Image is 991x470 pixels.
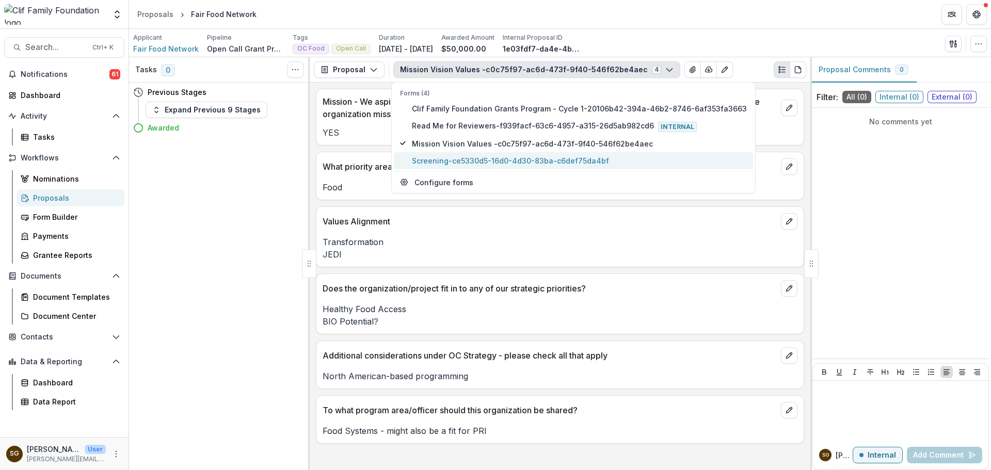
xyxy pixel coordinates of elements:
button: Add Comment [907,447,982,463]
p: [PERSON_NAME] [836,450,853,461]
button: edit [781,347,797,364]
button: Search... [4,37,124,58]
p: 1e03fdf7-da4e-4bde-8107-5139fbc8d63f [503,43,580,54]
a: Grantee Reports [17,247,124,264]
a: Nominations [17,170,124,187]
p: Mission - We aspire to transform food systems, revitalize the environment, and enhance community ... [323,95,777,120]
span: Contacts [21,333,108,342]
button: edit [781,280,797,297]
button: More [110,448,122,460]
span: Mission Vision Values -c0c75f97-ac6d-473f-9f40-546f62be4aec [412,138,747,149]
span: Internal ( 0 ) [875,91,923,103]
a: Proposals [133,7,178,22]
button: Open Activity [4,108,124,124]
span: Open Call [336,45,366,52]
button: Underline [833,366,845,378]
button: Internal [853,447,903,463]
div: Fair Food Network [191,9,257,20]
span: External ( 0 ) [928,91,977,103]
div: Sarah Grady [822,452,829,458]
p: Tags [293,33,308,42]
button: Align Right [971,366,983,378]
button: Proposal [314,61,385,78]
button: Open Data & Reporting [4,353,124,370]
a: Document Templates [17,288,124,305]
p: User [85,445,106,454]
div: Form Builder [33,212,116,222]
p: [DATE] - [DATE] [379,43,433,54]
button: Open Workflows [4,150,124,166]
p: Food Systems - might also be a fit for PRI [323,425,797,437]
h3: Tasks [135,66,157,74]
span: Activity [21,112,108,121]
a: Document Center [17,307,124,325]
span: Screening-ce5330d5-16d0-4d30-83ba-c6def75da4bf [412,155,747,166]
p: Transformation JEDI [323,236,797,261]
p: Food [323,181,797,193]
button: Open entity switcher [110,4,124,25]
button: Proposal Comments [810,57,917,83]
p: Internal Proposal ID [503,33,563,42]
button: Edit as form [716,61,733,78]
p: To what program area/officer should this organization be shared? [323,404,777,416]
span: Data & Reporting [21,358,108,366]
a: Data Report [17,393,124,410]
span: Notifications [21,70,109,79]
p: Additional considerations under OC Strategy - please check all that apply [323,349,777,362]
button: Expand Previous 9 Stages [146,102,267,118]
span: Clif Family Foundation Grants Program - Cycle 1-20106b42-394a-46b2-8746-6af353fa3663 [412,103,747,114]
span: Search... [25,42,86,52]
p: Does the organization/project fit in to any of our strategic priorities? [323,282,777,295]
p: Internal [868,451,896,460]
span: All ( 0 ) [842,91,871,103]
button: edit [781,100,797,116]
div: Grantee Reports [33,250,116,261]
p: Awarded Amount [441,33,494,42]
p: [PERSON_NAME][EMAIL_ADDRESS][DOMAIN_NAME] [27,455,106,464]
span: Read Me for Reviewers-f939facf-63c6-4957-a315-26d5ab982cd6 [412,120,747,132]
p: Filter: [817,91,838,103]
a: Dashboard [4,87,124,104]
div: Document Center [33,311,116,321]
span: 0 [161,64,175,76]
button: Align Left [940,366,953,378]
p: Pipeline [207,33,232,42]
a: Proposals [17,189,124,206]
p: Duration [379,33,405,42]
div: Document Templates [33,291,116,302]
button: edit [781,213,797,230]
div: Dashboard [33,377,116,388]
button: Strike [864,366,876,378]
a: Dashboard [17,374,124,391]
p: What priority area best describes this organization? Check all that apply. [323,160,777,173]
button: Notifications61 [4,66,124,83]
button: Get Help [966,4,987,25]
a: Payments [17,228,124,245]
div: Payments [33,231,116,241]
button: Align Center [956,366,968,378]
button: PDF view [790,61,806,78]
button: Bold [818,366,830,378]
button: Italicize [849,366,861,378]
button: Heading 1 [879,366,891,378]
span: 61 [109,69,120,79]
p: Values Alignment [323,215,777,228]
h4: Awarded [148,122,179,133]
div: Ctrl + K [90,42,116,53]
button: Ordered List [925,366,937,378]
a: Fair Food Network [133,43,199,54]
h4: Previous Stages [148,87,206,98]
div: Data Report [33,396,116,407]
button: Bullet List [910,366,922,378]
button: Partners [941,4,962,25]
button: View Attached Files [684,61,701,78]
span: Workflows [21,154,108,163]
div: Proposals [33,192,116,203]
div: Nominations [33,173,116,184]
span: OC Food [297,45,325,52]
button: Heading 2 [894,366,907,378]
button: Plaintext view [774,61,790,78]
p: No comments yet [817,116,985,127]
p: [PERSON_NAME] [27,444,81,455]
